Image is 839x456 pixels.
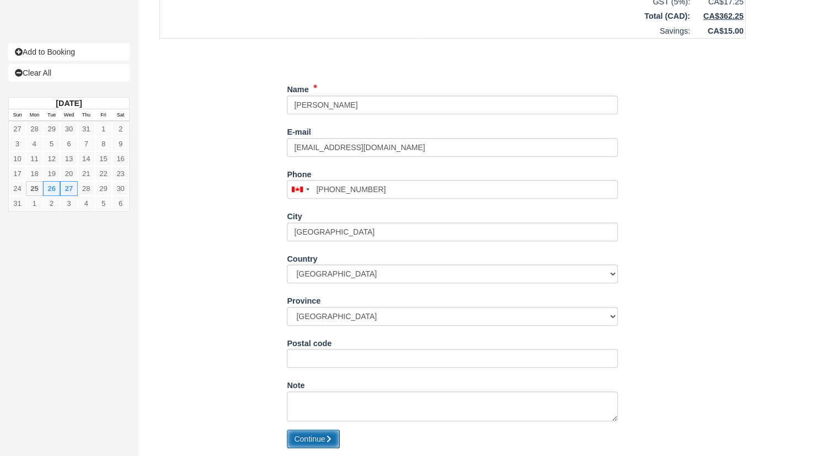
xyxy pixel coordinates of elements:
a: 6 [112,196,129,211]
label: Phone [287,165,311,181]
th: Wed [60,109,77,121]
a: 27 [9,121,26,136]
span: CAD [667,12,685,20]
td: Savings: [160,24,692,39]
a: 1 [95,121,112,136]
th: Tue [43,109,60,121]
a: 1 [26,196,43,211]
a: 20 [60,166,77,181]
a: 4 [26,136,43,151]
a: 18 [26,166,43,181]
label: Postal code [287,334,332,349]
a: 19 [43,166,60,181]
a: 17 [9,166,26,181]
a: 15 [95,151,112,166]
strong: Total ( ): [644,12,690,20]
th: Sat [112,109,129,121]
a: 3 [9,136,26,151]
a: 30 [112,181,129,196]
label: Note [287,376,304,391]
label: Province [287,291,320,307]
a: 13 [60,151,77,166]
a: 25 [26,181,43,196]
button: Continue [287,430,340,448]
u: CA$362.25 [703,12,744,20]
a: 31 [78,121,95,136]
strong: [DATE] [56,99,82,108]
a: 27 [60,181,77,196]
a: 28 [78,181,95,196]
a: 9 [112,136,129,151]
th: Mon [26,109,43,121]
a: 5 [95,196,112,211]
a: 23 [112,166,129,181]
th: Fri [95,109,112,121]
a: 8 [95,136,112,151]
label: Name [287,80,308,96]
a: 3 [60,196,77,211]
a: 16 [112,151,129,166]
a: 24 [9,181,26,196]
a: 30 [60,121,77,136]
a: 6 [60,136,77,151]
label: Country [287,250,317,265]
a: 12 [43,151,60,166]
a: 7 [78,136,95,151]
a: 2 [112,121,129,136]
a: 10 [9,151,26,166]
th: Thu [78,109,95,121]
a: 14 [78,151,95,166]
a: 29 [43,121,60,136]
a: 5 [43,136,60,151]
a: 29 [95,181,112,196]
a: 22 [95,166,112,181]
a: 11 [26,151,43,166]
a: 4 [78,196,95,211]
label: City [287,207,302,222]
a: 21 [78,166,95,181]
th: Sun [9,109,26,121]
strong: CA$15.00 [708,26,744,35]
a: Add to Booking [8,43,130,61]
a: 26 [43,181,60,196]
a: 28 [26,121,43,136]
a: 31 [9,196,26,211]
label: E-mail [287,123,311,138]
div: Canada: +1 [287,181,313,198]
a: Clear All [8,64,130,82]
a: 2 [43,196,60,211]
